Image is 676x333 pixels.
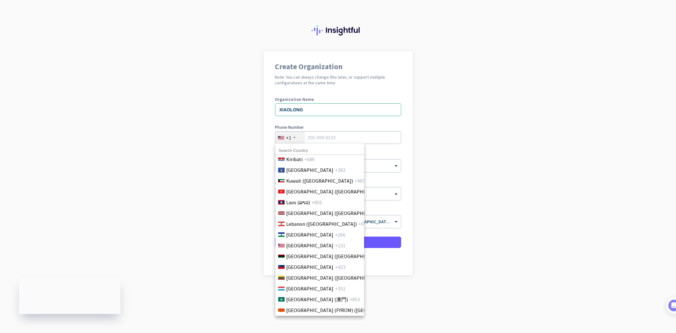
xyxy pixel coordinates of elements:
[286,296,348,303] span: [GEOGRAPHIC_DATA] (澳門)
[355,177,365,185] span: +965
[286,177,353,185] span: Kuwait (‫[GEOGRAPHIC_DATA]‬‎)
[335,263,345,271] span: +423
[19,277,120,314] iframe: Insightful Status
[286,209,385,217] span: [GEOGRAPHIC_DATA] ([GEOGRAPHIC_DATA])
[312,199,322,206] span: +856
[286,166,333,174] span: [GEOGRAPHIC_DATA]
[286,285,333,292] span: [GEOGRAPHIC_DATA]
[335,242,345,249] span: +231
[286,252,385,260] span: [GEOGRAPHIC_DATA] (‫[GEOGRAPHIC_DATA]‬‎)
[286,231,333,238] span: [GEOGRAPHIC_DATA]
[286,242,333,249] span: [GEOGRAPHIC_DATA]
[286,263,333,271] span: [GEOGRAPHIC_DATA]
[304,155,315,163] span: +686
[286,220,357,228] span: Lebanon (‫[GEOGRAPHIC_DATA]‬‎)
[286,155,303,163] span: Kiribati
[335,285,345,292] span: +352
[350,296,360,303] span: +853
[335,231,345,238] span: +266
[286,188,385,195] span: [GEOGRAPHIC_DATA] ([GEOGRAPHIC_DATA])
[358,220,369,228] span: +961
[286,306,405,314] span: [GEOGRAPHIC_DATA] (FYROM) ([GEOGRAPHIC_DATA])
[335,166,345,174] span: +383
[286,274,385,282] span: [GEOGRAPHIC_DATA] ([GEOGRAPHIC_DATA])
[275,147,364,155] input: Search Country
[286,199,310,206] span: Laos (ລາວ)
